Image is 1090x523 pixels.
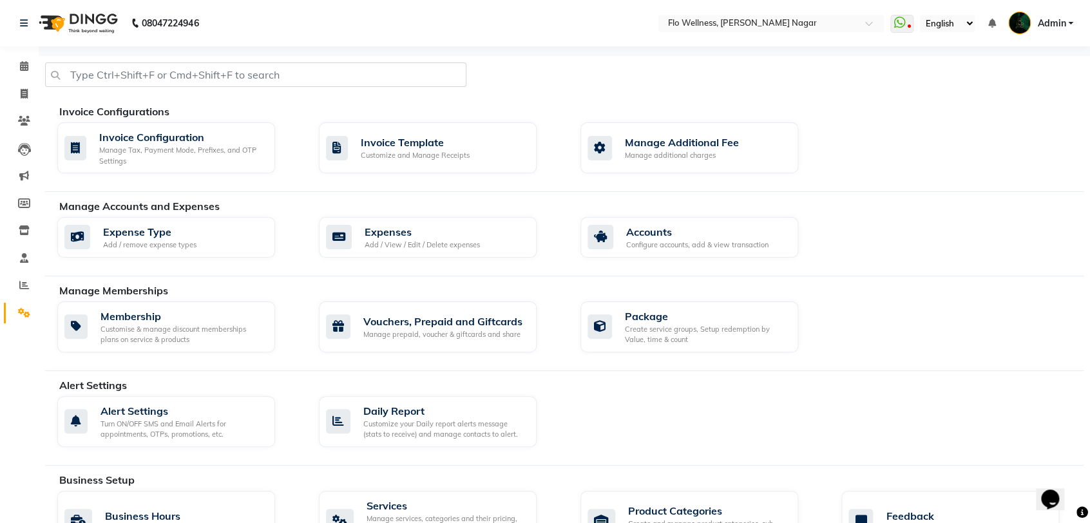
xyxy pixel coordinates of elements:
div: Customize and Manage Receipts [361,150,470,161]
img: Admin [1008,12,1031,34]
div: Invoice Configuration [99,129,265,145]
img: logo [33,5,121,41]
iframe: chat widget [1036,471,1077,510]
div: Accounts [626,224,769,240]
a: Daily ReportCustomize your Daily report alerts message (stats to receive) and manage contacts to ... [319,396,561,447]
div: Manage prepaid, voucher & giftcards and share [363,329,522,340]
span: Admin [1037,17,1066,30]
a: Expense TypeAdd / remove expense types [57,217,300,258]
a: PackageCreate service groups, Setup redemption by Value, time & count [580,301,823,352]
div: Add / remove expense types [103,240,196,251]
div: Alert Settings [100,403,265,419]
div: Create service groups, Setup redemption by Value, time & count [625,324,788,345]
a: MembershipCustomise & manage discount memberships plans on service & products [57,301,300,352]
a: AccountsConfigure accounts, add & view transaction [580,217,823,258]
div: Membership [100,309,265,324]
a: Alert SettingsTurn ON/OFF SMS and Email Alerts for appointments, OTPs, promotions, etc. [57,396,300,447]
a: Invoice TemplateCustomize and Manage Receipts [319,122,561,173]
div: Expense Type [103,224,196,240]
a: ExpensesAdd / View / Edit / Delete expenses [319,217,561,258]
a: Vouchers, Prepaid and GiftcardsManage prepaid, voucher & giftcards and share [319,301,561,352]
div: Expenses [365,224,480,240]
a: Invoice ConfigurationManage Tax, Payment Mode, Prefixes, and OTP Settings [57,122,300,173]
div: Manage Tax, Payment Mode, Prefixes, and OTP Settings [99,145,265,166]
a: Manage Additional FeeManage additional charges [580,122,823,173]
div: Manage Additional Fee [625,135,739,150]
div: Package [625,309,788,324]
div: Product Categories [628,503,788,518]
div: Services [367,498,526,513]
div: Add / View / Edit / Delete expenses [365,240,480,251]
div: Configure accounts, add & view transaction [626,240,769,251]
div: Vouchers, Prepaid and Giftcards [363,314,522,329]
div: Customize your Daily report alerts message (stats to receive) and manage contacts to alert. [363,419,526,440]
b: 08047224946 [142,5,198,41]
div: Daily Report [363,403,526,419]
div: Invoice Template [361,135,470,150]
div: Turn ON/OFF SMS and Email Alerts for appointments, OTPs, promotions, etc. [100,419,265,440]
input: Type Ctrl+Shift+F or Cmd+Shift+F to search [45,62,466,87]
div: Customise & manage discount memberships plans on service & products [100,324,265,345]
div: Manage additional charges [625,150,739,161]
